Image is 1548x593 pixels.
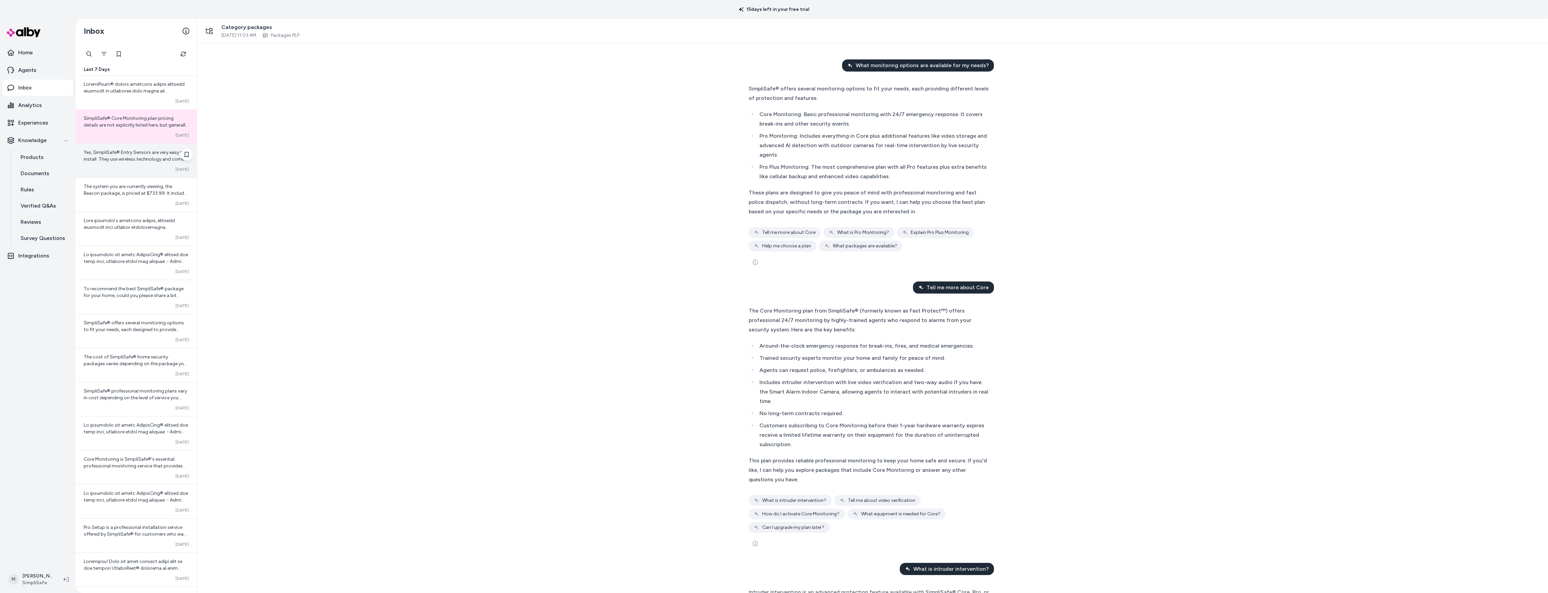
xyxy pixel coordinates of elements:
a: The system you are currently viewing, the Beacon package, is priced at $733.99. It includes advan... [76,178,197,212]
a: Core Monitoring is SimpliSafe®'s essential professional monitoring service that provides you with... [76,450,197,484]
div: This plan provides reliable professional monitoring to keep your home safe and secure. If you'd l... [749,456,990,484]
li: Around-the-clock emergency response for break-ins, fires, and medical emergencies. [757,341,990,351]
span: What is intruder intervention? [913,565,989,573]
p: Documents [21,169,49,178]
a: SimpliSafe® professional monitoring plans vary in cost depending on the level of service you choo... [76,382,197,416]
span: [DATE] [176,303,189,308]
li: Customers subscribing to Core Monitoring before their 1-year hardware warranty expires receive a ... [757,421,990,449]
li: No long-term contracts required. [757,409,990,418]
p: Knowledge [18,136,47,144]
span: Can I upgrade my plan later? [762,524,824,531]
div: SimpliSafe® offers several monitoring options to fit your needs, each providing different levels ... [749,84,990,103]
span: Tell me about video verification [848,497,915,504]
p: Experiences [18,119,48,127]
span: Core Monitoring is SimpliSafe®'s essential professional monitoring service that provides you with... [84,456,188,584]
p: Products [21,153,44,161]
span: [DATE] [176,542,189,547]
button: Filter [97,47,111,61]
span: Lo ipsumdolo sit ametc AdipisCing® elitsed doe temp inci, utlabore etdol mag aliquae: - Admi Veni... [84,252,189,467]
span: Tell me more about Core [927,284,989,292]
span: What is Pro Monitoring? [837,229,889,236]
span: [DATE] [176,405,189,411]
span: Tell me more about Core [762,229,816,236]
a: Reviews [14,214,73,230]
a: Inbox [3,80,73,96]
span: [DATE] [176,439,189,445]
p: 15 days left in your free trial [735,6,813,13]
a: Lo ipsumdolo sit ametc AdipisCing® elitsed doe temp inci, utlabore etdol mag aliquae: - Admi Veni... [76,484,197,518]
p: Rules [21,186,34,194]
p: Inbox [18,84,32,92]
a: Yes, SimpliSafe® Entry Sensors are very easy to install. They use wireless technology and come wi... [76,143,197,178]
span: [DATE] [176,167,189,172]
li: Agents can request police, firefighters, or ambulances as needed. [757,366,990,375]
span: SimpliSafe® offers several monitoring options to fit your needs, each designed to provide peace o... [84,320,189,440]
a: Home [3,45,73,61]
a: Lo ipsumdolo sit ametc AdipisCing® elitsed doe temp inci, utlabore etdol mag aliquae: - Admi Veni... [76,416,197,450]
button: M[PERSON_NAME]SimpliSafe [4,569,58,590]
button: Knowledge [3,132,73,149]
p: Agents [18,66,36,74]
a: Integrations [3,248,73,264]
li: Pro Plus Monitoring: The most comprehensive plan with all Pro features plus extra benefits like c... [757,162,990,181]
p: Verified Q&As [21,202,56,210]
span: [DATE] [176,99,189,104]
span: How do I activate Core Monitoring? [762,511,839,517]
h2: Inbox [84,26,104,36]
a: SimpliSafe® offers several monitoring options to fit your needs, each designed to provide peace o... [76,314,197,348]
span: [DATE] [176,508,189,513]
a: LoremiPsum® dolors ametcons adipis elitsedd eiusmodt in utlaboree dolo magna ali enimadmini venia... [76,76,197,109]
span: [DATE] [176,235,189,240]
p: Integrations [18,252,49,260]
button: See more [749,537,762,550]
span: The system you are currently viewing, the Beacon package, is priced at $733.99. It includes advan... [84,184,189,243]
img: alby Logo [7,27,41,37]
p: Survey Questions [21,234,65,242]
span: To recommend the best SimpliSafe® package for your home, could you please share a bit about your ... [84,286,187,352]
span: [DATE] [176,201,189,206]
span: [DATE] [176,474,189,479]
span: [DATE] [176,133,189,138]
span: Category: packages [221,23,299,31]
span: What is intruder intervention? [762,497,826,504]
p: Reviews [21,218,41,226]
a: Lo ipsumdolo sit ametc AdipisCing® elitsed doe temp inci, utlabore etdol mag aliquae: - Admi Veni... [76,246,197,280]
span: The cost of SimpliSafe® home security packages varies depending on the package you choose. Here a... [84,354,187,434]
p: [PERSON_NAME] [22,573,53,579]
a: Agents [3,62,73,78]
span: [DATE] [176,371,189,377]
a: Experiences [3,115,73,131]
span: Help me choose a plan [762,243,811,249]
button: See more [749,255,762,269]
span: Yes, SimpliSafe® Entry Sensors are very easy to install. They use wireless technology and come wi... [84,150,188,250]
span: What packages are available? [833,243,897,249]
span: [DATE] [176,337,189,343]
a: Pro Setup is a professional installation service offered by SimpliSafe® for customers who want a ... [76,518,197,552]
span: SimpliSafe [22,579,53,586]
span: Lore ipsumdol s ametcons adipis, elitsedd eiusmodt inci utlabor etdoloremagna aliquaenim, admi ve... [84,218,188,446]
a: Products [14,149,73,165]
a: Lore ipsumdol s ametcons adipis, elitsedd eiusmodt inci utlabor etdoloremagna aliquaenim, admi ve... [76,212,197,246]
a: Rules [14,182,73,198]
span: [DATE] [176,576,189,581]
p: Analytics [18,101,42,109]
a: SimpliSafe® Core Monitoring plan pricing details are not explicitly listed here, but generally, p... [76,109,197,143]
a: To recommend the best SimpliSafe® package for your home, could you please share a bit about your ... [76,280,197,314]
span: What monitoring options are available for my needs? [856,61,989,70]
a: Analytics [3,97,73,113]
li: Trained security experts monitor your home and family for peace of mind. [757,353,990,363]
span: [DATE] [176,269,189,274]
span: What equipment is needed for Core? [861,511,940,517]
li: Core Monitoring: Basic professional monitoring with 24/7 emergency response. It covers break-ins ... [757,110,990,129]
a: Verified Q&As [14,198,73,214]
li: Pro Monitoring: Includes everything in Core plus additional features like video storage and advan... [757,131,990,160]
button: Refresh [177,47,190,61]
a: Packages PLP [271,32,299,39]
span: [DATE] 11:03 AM [221,32,256,39]
p: Home [18,49,33,57]
span: Last 7 Days [84,66,110,73]
div: These plans are designed to give you peace of mind with professional monitoring and fast police d... [749,188,990,216]
span: · [259,32,260,39]
span: Explain Pro Plus Monitoring [911,229,969,236]
span: SimpliSafe® Core Monitoring plan pricing details are not explicitly listed here, but generally, p... [84,115,189,216]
